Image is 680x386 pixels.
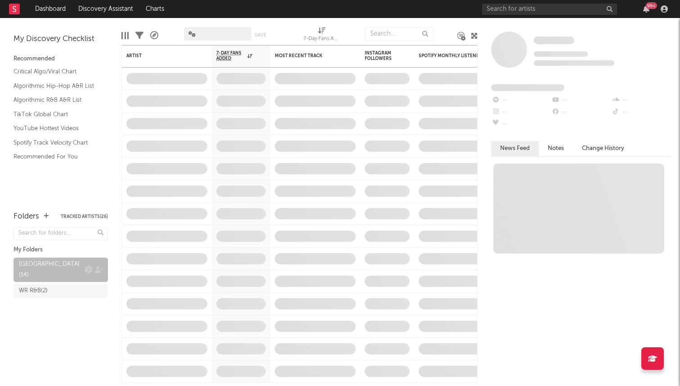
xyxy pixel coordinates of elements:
[365,50,396,61] div: Instagram Followers
[126,53,194,59] div: Artist
[491,118,551,130] div: --
[573,141,633,156] button: Change History
[19,286,48,296] div: WR R&B ( 2 )
[121,23,129,49] div: Edit Columns
[19,259,82,281] div: [GEOGRAPHIC_DATA] ( 14 )
[482,4,617,15] input: Search for artists
[13,81,99,91] a: Algorithmic Hip-Hop A&R List
[534,36,574,45] a: Some Artist
[534,51,588,57] span: Tracking Since: [DATE]
[13,258,108,282] a: [GEOGRAPHIC_DATA](14)
[13,34,108,45] div: My Discovery Checklist
[13,54,108,64] div: Recommended
[551,106,611,118] div: --
[135,23,143,49] div: Filters
[611,106,671,118] div: --
[539,141,573,156] button: Notes
[150,23,158,49] div: A&R Pipeline
[419,53,486,59] div: Spotify Monthly Listeners
[365,27,433,41] input: Search...
[491,84,564,91] span: Fans Added by Platform
[491,95,551,106] div: --
[13,227,108,240] input: Search for folders...
[13,284,108,298] a: WR R&B(2)
[13,123,99,133] a: YouTube Hottest Videos
[534,60,614,66] span: 0 fans last week
[611,95,671,106] div: --
[61,214,108,219] button: Tracked Artists(26)
[13,109,99,119] a: TikTok Global Chart
[13,138,99,148] a: Spotify Track Velocity Chart
[491,141,539,156] button: News Feed
[216,50,245,61] span: 7-Day Fans Added
[646,2,657,9] div: 99 +
[255,32,266,37] button: Save
[275,53,342,59] div: Most Recent Track
[534,36,574,44] span: Some Artist
[13,152,99,162] a: Recommended For You
[491,106,551,118] div: --
[304,23,340,49] div: 7-Day Fans Added (7-Day Fans Added)
[13,95,99,105] a: Algorithmic R&B A&R List
[304,34,340,45] div: 7-Day Fans Added (7-Day Fans Added)
[13,245,108,255] div: My Folders
[643,5,649,13] button: 99+
[551,95,611,106] div: --
[13,211,39,222] div: Folders
[13,67,99,77] a: Critical Algo/Viral Chart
